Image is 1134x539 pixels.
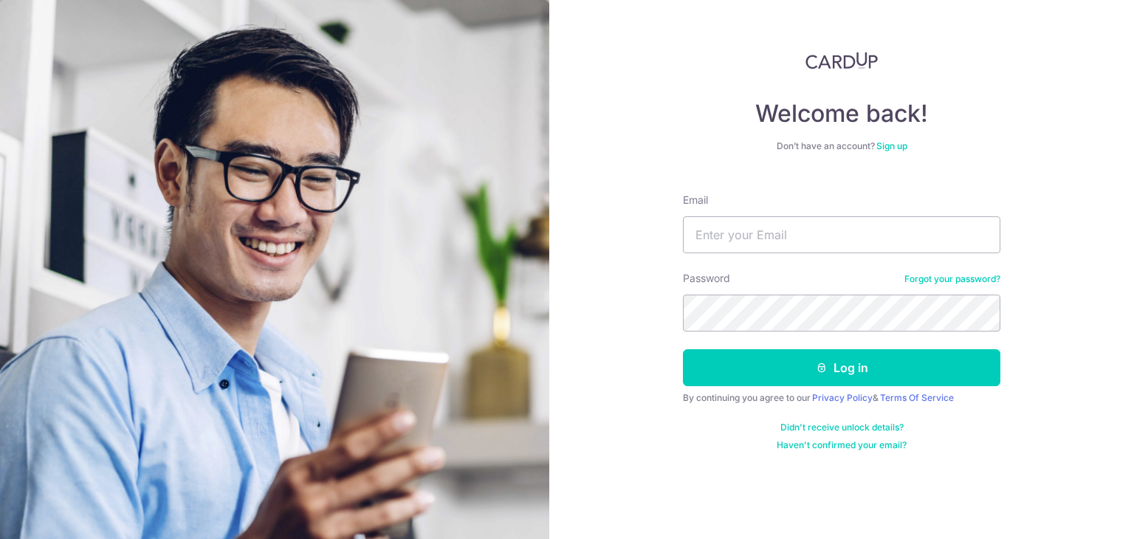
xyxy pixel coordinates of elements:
[812,392,873,403] a: Privacy Policy
[805,52,878,69] img: CardUp Logo
[683,193,708,207] label: Email
[904,273,1000,285] a: Forgot your password?
[683,392,1000,404] div: By continuing you agree to our &
[777,439,907,451] a: Haven't confirmed your email?
[683,99,1000,128] h4: Welcome back!
[683,140,1000,152] div: Don’t have an account?
[880,392,954,403] a: Terms Of Service
[683,349,1000,386] button: Log in
[683,271,730,286] label: Password
[876,140,907,151] a: Sign up
[683,216,1000,253] input: Enter your Email
[780,422,904,433] a: Didn't receive unlock details?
